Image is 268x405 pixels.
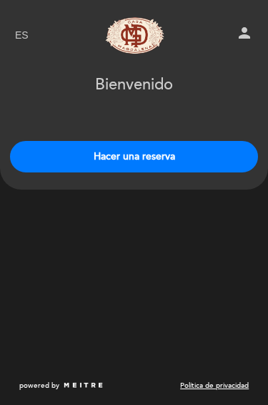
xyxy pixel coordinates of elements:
[19,381,104,391] a: powered by
[180,381,249,391] a: Política de privacidad
[63,382,104,389] img: MEITRE
[236,24,253,42] i: person
[236,24,253,46] button: person
[66,16,202,55] a: Casa Magdalena
[95,77,173,94] h1: Bienvenido
[19,381,59,391] span: powered by
[10,141,258,172] button: Hacer una reserva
